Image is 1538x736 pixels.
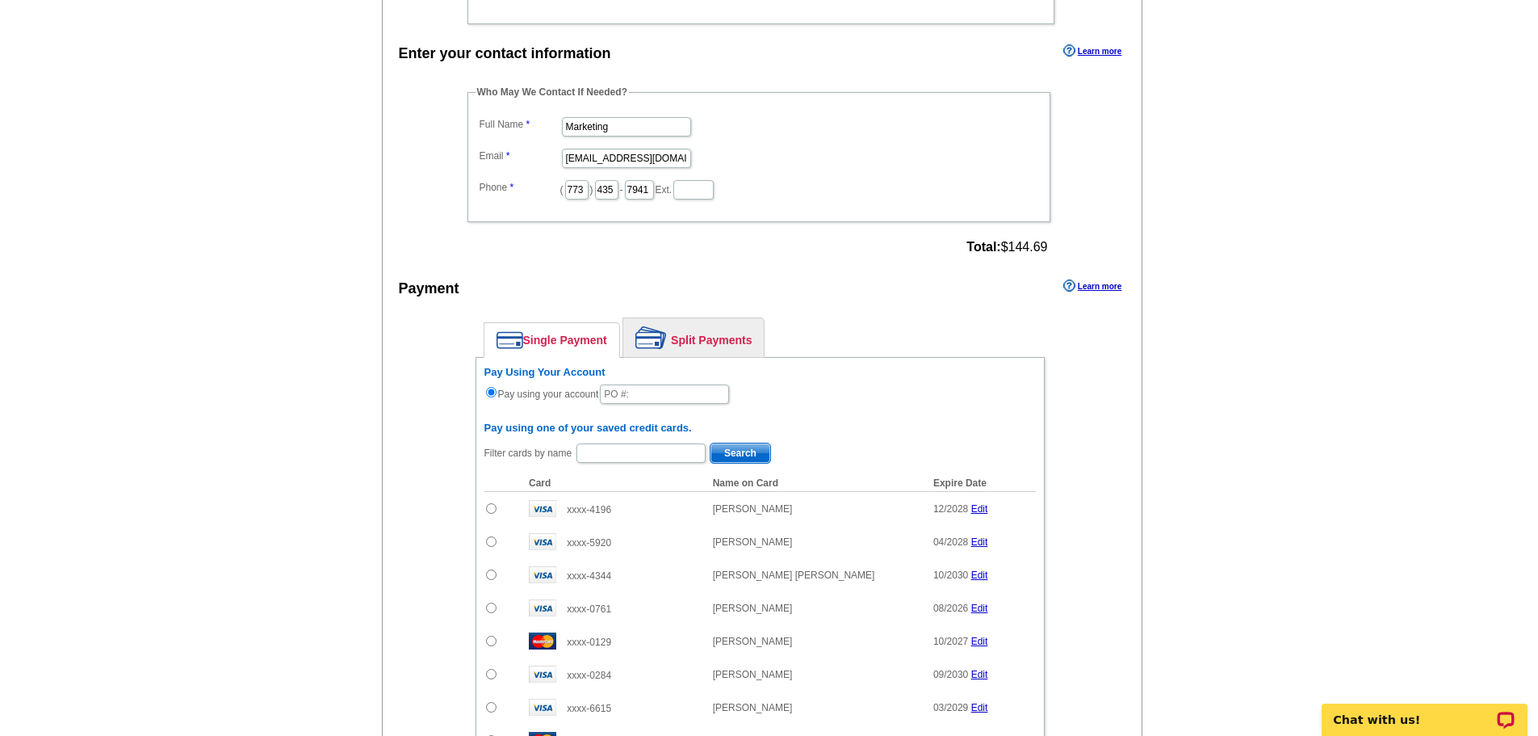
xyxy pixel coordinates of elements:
[476,85,629,99] legend: Who May We Contact If Needed?
[713,603,793,614] span: [PERSON_NAME]
[635,326,667,349] img: split-payment.png
[925,475,1036,492] th: Expire Date
[966,240,1000,254] strong: Total:
[567,604,611,615] span: xxxx-0761
[971,702,988,713] a: Edit
[567,637,611,648] span: xxxx-0129
[713,536,793,548] span: [PERSON_NAME]
[713,636,793,647] span: [PERSON_NAME]
[480,149,560,163] label: Email
[480,117,560,132] label: Full Name
[971,636,988,647] a: Edit
[966,240,1047,254] span: $144.69
[399,278,459,300] div: Payment
[484,422,1036,435] h6: Pay using one of your saved credit cards.
[623,318,764,357] a: Split Payments
[529,666,556,683] img: visa.gif
[497,331,523,349] img: single-payment.png
[484,446,572,461] label: Filter cards by name
[567,504,611,515] span: xxxx-4196
[713,570,875,581] span: [PERSON_NAME] [PERSON_NAME]
[567,670,611,681] span: xxxx-0284
[1311,685,1538,736] iframe: LiveChat chat widget
[529,500,556,517] img: visa.gif
[933,636,968,647] span: 10/2027
[1063,44,1121,57] a: Learn more
[399,43,611,65] div: Enter your contact information
[521,475,705,492] th: Card
[484,366,1036,406] div: Pay using your account
[971,669,988,680] a: Edit
[484,366,1036,379] h6: Pay Using Your Account
[971,603,988,614] a: Edit
[933,702,968,713] span: 03/2029
[971,570,988,581] a: Edit
[567,703,611,714] span: xxxx-6615
[971,536,988,548] a: Edit
[933,570,968,581] span: 10/2030
[713,702,793,713] span: [PERSON_NAME]
[476,176,1042,201] dd: ( ) - Ext.
[1063,280,1121,292] a: Learn more
[529,566,556,583] img: visa.gif
[600,385,729,404] input: PO #:
[933,603,968,614] span: 08/2026
[705,475,925,492] th: Name on Card
[529,633,556,650] img: mast.gif
[567,570,611,582] span: xxxx-4344
[529,699,556,716] img: visa.gif
[529,599,556,616] img: visa.gif
[529,533,556,550] img: visa.gif
[710,444,770,463] span: Search
[484,323,619,357] a: Single Payment
[933,669,968,680] span: 09/2030
[713,503,793,515] span: [PERSON_NAME]
[710,443,771,464] button: Search
[567,537,611,549] span: xxxx-5920
[480,180,560,195] label: Phone
[933,536,968,548] span: 04/2028
[933,503,968,515] span: 12/2028
[971,503,988,515] a: Edit
[713,669,793,680] span: [PERSON_NAME]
